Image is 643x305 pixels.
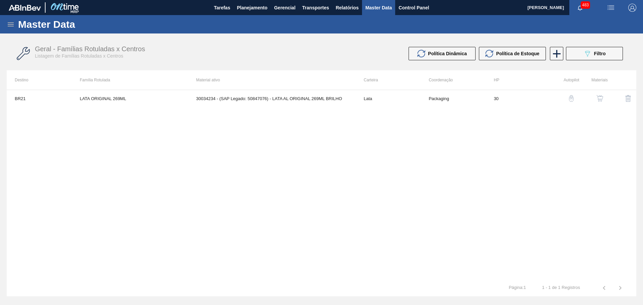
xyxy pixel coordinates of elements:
[611,90,636,106] div: Excluir Família Rotulada X Centro
[620,90,636,106] button: delete-icon
[302,4,329,12] span: Transportes
[569,3,591,12] button: Notificações
[563,47,626,60] div: Filtrar Família Rotulada x Centro
[566,47,623,60] button: Filtro
[501,280,534,290] td: Página : 1
[72,90,188,107] td: LATA ORIGINAL 269ML
[579,70,608,90] th: Materiais
[336,4,358,12] span: Relatórios
[624,94,632,102] img: delete-icon
[479,47,546,60] button: Política de Estoque
[35,45,145,53] span: Geral - Famílias Rotuladas x Centros
[554,90,579,106] div: Configuração Auto Pilot
[399,4,429,12] span: Control Panel
[188,90,356,107] td: 30034234 - (SAP Legado: 50847076) - LATA AL ORIGINAL 269ML BRILHO
[486,90,551,107] td: 30
[496,51,539,56] span: Política de Estoque
[592,90,608,106] button: shopping-cart-icon
[551,70,579,90] th: Autopilot
[594,51,606,56] span: Filtro
[188,70,356,90] th: Material ativo
[421,70,486,90] th: Coordenação
[428,51,467,56] span: Política Dinâmica
[409,47,479,60] div: Atualizar Política Dinâmica
[568,95,575,102] img: auto-pilot-icon
[628,4,636,12] img: Logout
[563,90,579,106] button: auto-pilot-icon
[596,95,603,102] img: shopping-cart-icon
[356,90,421,107] td: Lata
[486,70,551,90] th: HP
[534,280,588,290] td: 1 - 1 de 1 Registros
[607,4,615,12] img: userActions
[479,47,549,60] div: Atualizar Política de Estoque em Massa
[581,1,590,9] span: 483
[549,47,563,60] div: Nova Família Rotulada x Centro
[237,4,267,12] span: Planejamento
[274,4,295,12] span: Gerencial
[214,4,230,12] span: Tarefas
[356,70,421,90] th: Carteira
[72,70,188,90] th: Família Rotulada
[365,4,392,12] span: Master Data
[35,53,123,59] span: Listagem de Famílias Rotuladas x Centros
[583,90,608,106] div: Ver Materiais
[421,90,486,107] td: Packaging
[409,47,476,60] button: Política Dinâmica
[7,70,72,90] th: Destino
[9,5,41,11] img: TNhmsLtSVTkK8tSr43FrP2fwEKptu5GPRR3wAAAABJRU5ErkJggg==
[18,20,137,28] h1: Master Data
[7,90,72,107] td: BR21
